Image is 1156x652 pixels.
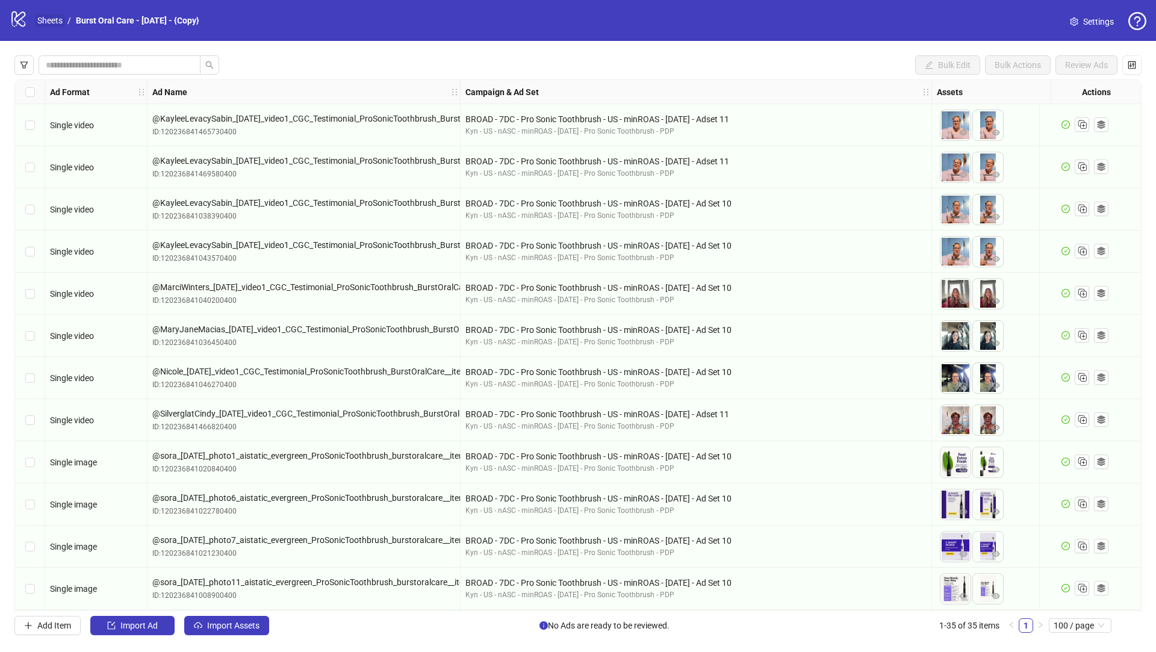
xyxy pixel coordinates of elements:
[1097,373,1105,382] svg: ad template
[67,14,71,27] li: /
[20,61,28,69] span: filter
[152,548,455,559] div: ID: 120236841021230400
[928,80,931,104] div: Resize Campaign & Ad Set column
[465,421,927,432] div: Kyn - US - nASC - minROAS - [DATE] - Pro Sonic Toothbrush - PDP
[973,279,1003,309] img: Asset 2
[992,508,1000,516] span: eye
[465,294,927,306] div: Kyn - US - nASC - minROAS - [DATE] - Pro Sonic Toothbrush - PDP
[539,619,670,632] span: No Ads are ready to be reviewed.
[1082,85,1111,99] strong: Actions
[50,584,97,594] span: Single image
[989,547,1003,562] button: Preview
[992,255,1000,263] span: eye
[152,576,455,589] span: @sora_[DATE]_photo11_aistatic_evergreen_ProSonicToothbrush_burstoralcare__iter0
[940,237,971,267] img: Asset 1
[1061,415,1070,424] span: check-circle
[465,576,927,589] div: BROAD - 7DC - Pro Sonic Toothbrush - US - minROAS - [DATE] - Ad Set 10
[152,365,455,378] span: @Nicole_[DATE]_video1_CGC_Testimonial_ProSonicToothbrush_BurstOralCare__iter0
[73,14,202,27] a: Burst Oral Care - [DATE] - {Copy}
[940,279,971,309] img: Asset 1
[956,252,971,267] button: Preview
[50,163,94,172] span: Single video
[152,449,455,462] span: @sora_[DATE]_photo1_aistatic_evergreen_ProSonicToothbrush_burstoralcare__iter0
[120,621,158,630] span: Import Ad
[1033,618,1048,633] li: Next Page
[1061,542,1070,550] span: check-circle
[1061,500,1070,508] span: check-circle
[992,297,1000,305] span: eye
[137,88,146,96] span: holder
[152,238,455,252] span: @KayleeLevacySabin_[DATE]_video1_CGC_Testimonial_ProSonicToothbrush_BurstOralCare__iter3
[1076,455,1088,467] svg: Duplicate
[152,281,455,294] span: @MarciWinters_[DATE]_video1_CGC_Testimonial_ProSonicToothbrush_BurstOralCare__iter0
[152,211,455,222] div: ID: 120236841038390400
[1076,160,1088,172] svg: Duplicate
[465,379,927,390] div: Kyn - US - nASC - minROAS - [DATE] - Pro Sonic Toothbrush - PDP
[465,365,927,379] div: BROAD - 7DC - Pro Sonic Toothbrush - US - minROAS - [DATE] - Ad Set 10
[956,294,971,309] button: Preview
[989,294,1003,309] button: Preview
[956,126,971,140] button: Preview
[465,408,927,421] div: BROAD - 7DC - Pro Sonic Toothbrush - US - minROAS - [DATE] - Adset 11
[956,547,971,562] button: Preview
[15,441,45,483] div: Select row 9
[940,405,971,435] img: Asset 1
[152,323,455,336] span: @MaryJaneMacias_[DATE]_video1_CGC_Testimonial_ProSonicToothbrush_BurstOralCare__iter0
[152,154,455,167] span: @KayleeLevacySabin_[DATE]_video1_CGC_Testimonial_ProSonicToothbrush_BurstOralCare__iter1
[940,447,971,477] img: Asset 1
[989,421,1003,435] button: Preview
[1061,584,1070,592] span: check-circle
[194,621,202,630] span: cloud-upload
[956,589,971,604] button: Preview
[15,315,45,357] div: Select row 6
[15,231,45,273] div: Select row 4
[1097,500,1105,508] svg: ad template
[1076,413,1088,425] svg: Duplicate
[465,210,927,222] div: Kyn - US - nASC - minROAS - [DATE] - Pro Sonic Toothbrush - PDP
[1061,331,1070,340] span: check-circle
[50,120,94,130] span: Single video
[1083,15,1114,28] span: Settings
[992,170,1000,179] span: eye
[1076,497,1088,509] svg: Duplicate
[50,85,90,99] strong: Ad Format
[1076,539,1088,551] svg: Duplicate
[989,168,1003,182] button: Preview
[152,491,455,505] span: @sora_[DATE]_photo6_aistatic_evergreen_ProSonicToothbrush_burstoralcare__iter0
[956,210,971,225] button: Preview
[1097,247,1105,255] svg: ad template
[465,85,539,99] strong: Campaign & Ad Set
[14,616,81,635] button: Add Item
[459,88,467,96] span: holder
[50,415,94,425] span: Single video
[465,281,927,294] div: BROAD - 7DC - Pro Sonic Toothbrush - US - minROAS - [DATE] - Ad Set 10
[465,239,927,252] div: BROAD - 7DC - Pro Sonic Toothbrush - US - minROAS - [DATE] - Ad Set 10
[465,197,927,210] div: BROAD - 7DC - Pro Sonic Toothbrush - US - minROAS - [DATE] - Ad Set 10
[152,85,187,99] strong: Ad Name
[152,337,455,349] div: ID: 120236841036450400
[985,55,1051,75] button: Bulk Actions
[465,534,927,547] div: BROAD - 7DC - Pro Sonic Toothbrush - US - minROAS - [DATE] - Ad Set 10
[50,247,94,256] span: Single video
[1033,618,1048,633] button: right
[207,621,259,630] span: Import Assets
[973,152,1003,182] img: Asset 2
[152,112,455,125] span: @KayleeLevacySabin_[DATE]_video1_CGC_Testimonial_ProSonicToothbrush_BurstOralCare__iter0
[1019,619,1033,632] a: 1
[937,85,963,99] strong: Assets
[1061,289,1070,297] span: check-circle
[992,550,1000,558] span: eye
[973,110,1003,140] img: Asset 2
[940,574,971,604] img: Asset 1
[959,339,968,347] span: eye
[973,405,1003,435] img: Asset 2
[152,253,455,264] div: ID: 120236841043570400
[1060,12,1123,31] a: Settings
[1097,289,1105,297] svg: ad template
[1019,618,1033,633] li: 1
[1097,458,1105,466] svg: ad template
[465,337,927,348] div: Kyn - US - nASC - minROAS - [DATE] - Pro Sonic Toothbrush - PDP
[37,621,71,630] span: Add Item
[15,80,45,104] div: Select all rows
[15,273,45,315] div: Select row 5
